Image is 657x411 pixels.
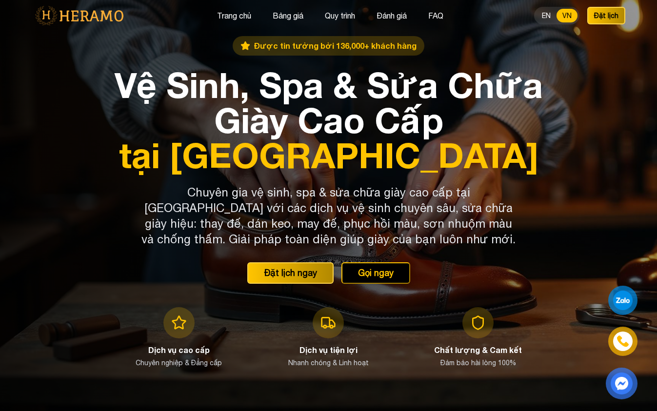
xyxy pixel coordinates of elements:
button: FAQ [425,9,446,22]
button: Gọi ngay [341,262,410,284]
button: Quy trình [322,9,358,22]
button: Trang chủ [214,9,254,22]
p: Chuyên nghiệp & Đẳng cấp [136,358,222,368]
p: Nhanh chóng & Linh hoạt [288,358,369,368]
h1: Vệ Sinh, Spa & Sửa Chữa Giày Cao Cấp [110,67,547,173]
h3: Chất lượng & Cam kết [434,344,522,356]
button: Đánh giá [374,9,410,22]
p: Đảm bảo hài lòng 100% [440,358,516,368]
h3: Dịch vụ cao cấp [148,344,210,356]
button: EN [536,9,557,22]
span: Được tin tưởng bởi 136,000+ khách hàng [254,40,417,52]
button: Bảng giá [270,9,306,22]
button: VN [557,9,577,22]
button: Đặt lịch ngay [247,262,334,284]
h3: Dịch vụ tiện lợi [299,344,358,356]
a: phone-icon [610,328,636,354]
button: Đặt lịch [587,7,625,24]
span: tại [GEOGRAPHIC_DATA] [110,137,547,173]
img: logo-with-text.png [32,5,126,26]
p: Chuyên gia vệ sinh, spa & sửa chữa giày cao cấp tại [GEOGRAPHIC_DATA] với các dịch vụ vệ sinh chu... [141,184,516,247]
img: phone-icon [617,335,629,347]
